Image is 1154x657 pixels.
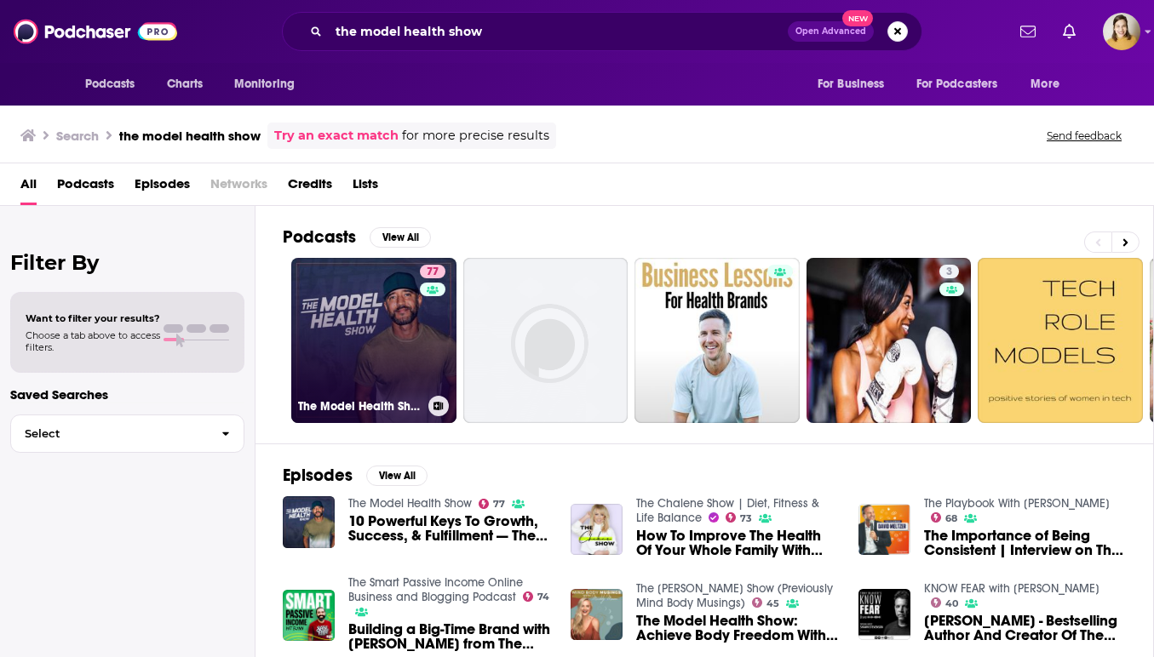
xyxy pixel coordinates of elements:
[348,496,472,511] a: The Model Health Show
[329,18,788,45] input: Search podcasts, credits, & more...
[119,128,261,144] h3: the model health show
[427,264,439,281] span: 77
[916,72,998,96] span: For Podcasters
[353,170,378,205] a: Lists
[282,12,922,51] div: Search podcasts, credits, & more...
[636,528,838,557] span: How To Improve The Health Of Your Whole Family With Model Health Show, [PERSON_NAME]
[283,226,356,248] h2: Podcasts
[945,515,957,523] span: 68
[57,170,114,205] a: Podcasts
[167,72,204,96] span: Charts
[1103,13,1140,50] span: Logged in as rebecca77781
[274,126,399,146] a: Try an exact match
[420,265,445,278] a: 77
[858,504,910,556] img: The Importance of Being Consistent | Interview on The Model Health Show
[493,500,505,508] span: 77
[10,386,244,403] p: Saved Searches
[348,622,550,651] a: Building a Big-Time Brand with Shawn Stevenson from The Model Health Show
[636,528,838,557] a: How To Improve The Health Of Your Whole Family With Model Health Show, Shawn Stevenson
[26,329,160,353] span: Choose a tab above to access filters.
[283,465,353,486] h2: Episodes
[1031,72,1059,96] span: More
[1013,17,1042,46] a: Show notifications dropdown
[842,10,873,26] span: New
[924,528,1126,557] a: The Importance of Being Consistent | Interview on The Model Health Show
[283,226,431,248] a: PodcastsView All
[348,514,550,543] a: 10 Powerful Keys To Growth, Success, & Fulfillment — The Model Health Show 10-Year Anniversary!
[807,258,972,423] a: 3
[858,589,910,641] img: Shawn Stevenson - Bestselling Author And Creator Of The Model Health Show
[10,250,244,275] h2: Filter By
[291,258,456,423] a: 77The Model Health Show
[946,264,952,281] span: 3
[939,265,959,278] a: 3
[479,499,506,509] a: 77
[298,399,422,414] h3: The Model Health Show
[537,593,549,601] span: 74
[10,414,244,453] button: Select
[523,591,550,602] a: 74
[726,512,753,523] a: 73
[924,614,1126,643] span: [PERSON_NAME] - Bestselling Author And Creator Of The Model Health Show
[806,68,906,100] button: open menu
[210,170,267,205] span: Networks
[924,581,1099,596] a: KNOW FEAR with Tony Blauer
[283,496,335,548] img: 10 Powerful Keys To Growth, Success, & Fulfillment — The Model Health Show 10-Year Anniversary!
[283,590,335,642] img: Building a Big-Time Brand with Shawn Stevenson from The Model Health Show
[288,170,332,205] a: Credits
[11,428,208,439] span: Select
[766,600,779,608] span: 45
[788,21,874,42] button: Open AdvancedNew
[571,589,623,641] img: The Model Health Show: Achieve Body Freedom With Madelyn Moon
[818,72,885,96] span: For Business
[571,504,623,556] img: How To Improve The Health Of Your Whole Family With Model Health Show, Shawn Stevenson
[1042,129,1127,143] button: Send feedback
[1103,13,1140,50] button: Show profile menu
[924,614,1126,643] a: Shawn Stevenson - Bestselling Author And Creator Of The Model Health Show
[924,496,1110,511] a: The Playbook With David Meltzer
[740,515,752,523] span: 73
[370,227,431,248] button: View All
[1056,17,1082,46] a: Show notifications dropdown
[20,170,37,205] a: All
[135,170,190,205] a: Episodes
[234,72,295,96] span: Monitoring
[26,312,160,324] span: Want to filter your results?
[931,597,959,608] a: 40
[1019,68,1081,100] button: open menu
[931,512,958,523] a: 68
[752,597,780,608] a: 45
[905,68,1023,100] button: open menu
[402,126,549,146] span: for more precise results
[348,622,550,651] span: Building a Big-Time Brand with [PERSON_NAME] from The Model Health Show
[636,581,833,610] a: The Madelyn Moon Show (Previously Mind Body Musings)
[945,600,958,608] span: 40
[156,68,214,100] a: Charts
[636,614,838,643] a: The Model Health Show: Achieve Body Freedom With Madelyn Moon
[366,466,428,486] button: View All
[1103,13,1140,50] img: User Profile
[56,128,99,144] h3: Search
[636,614,838,643] span: The Model Health Show: Achieve Body Freedom With [PERSON_NAME]
[73,68,158,100] button: open menu
[85,72,135,96] span: Podcasts
[636,496,819,525] a: The Chalene Show | Diet, Fitness & Life Balance
[348,575,523,604] a: The Smart Passive Income Online Business and Blogging Podcast
[222,68,317,100] button: open menu
[14,15,177,48] img: Podchaser - Follow, Share and Rate Podcasts
[283,465,428,486] a: EpisodesView All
